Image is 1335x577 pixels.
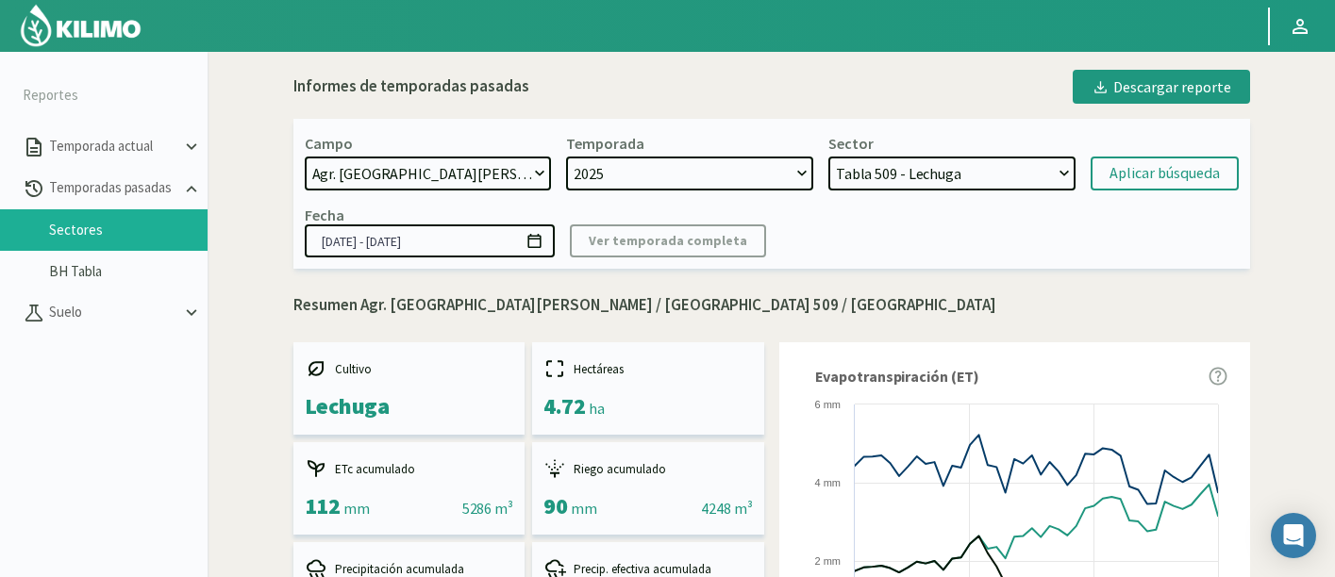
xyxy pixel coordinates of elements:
[1073,70,1250,104] button: Descargar reporte
[49,263,208,280] a: BH Tabla
[293,342,526,435] kil-mini-card: report-summary-cards.CROP
[293,293,1250,318] p: Resumen Agr. [GEOGRAPHIC_DATA][PERSON_NAME] / [GEOGRAPHIC_DATA] 509 / [GEOGRAPHIC_DATA]
[45,136,181,157] p: Temporada actual
[1091,157,1239,190] button: Aplicar búsqueda
[305,491,341,520] span: 112
[814,399,841,410] text: 6 mm
[566,134,644,153] div: Temporada
[305,206,344,224] div: Fecha
[814,477,841,488] text: 4 mm
[543,491,567,520] span: 90
[532,442,764,535] kil-mini-card: report-summary-cards.ACCUMULATED_IRRIGATION
[305,457,514,480] div: ETc acumulado
[305,357,514,380] div: Cultivo
[305,391,390,420] span: Lechuga
[462,497,513,519] div: 5286 m³
[1092,75,1231,98] div: Descargar reporte
[828,134,874,153] div: Sector
[1110,162,1220,185] div: Aplicar búsqueda
[701,497,752,519] div: 4248 m³
[532,342,764,435] kil-mini-card: report-summary-cards.HECTARES
[45,177,181,199] p: Temporadas pasadas
[293,442,526,535] kil-mini-card: report-summary-cards.ACCUMULATED_ETC
[815,365,980,387] span: Evapotranspiración (ET)
[543,391,585,420] span: 4.72
[19,3,142,48] img: Kilimo
[814,555,841,567] text: 2 mm
[305,224,555,257] input: dd/mm/yyyy - dd/mm/yyyy
[1271,513,1316,558] div: Open Intercom Messenger
[543,357,753,380] div: Hectáreas
[589,399,604,418] span: ha
[571,499,596,518] span: mm
[293,74,529,99] div: Informes de temporadas pasadas
[543,457,753,480] div: Riego acumulado
[49,222,208,239] a: Sectores
[45,302,181,323] p: Suelo
[343,499,369,518] span: mm
[305,134,353,153] div: Campo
